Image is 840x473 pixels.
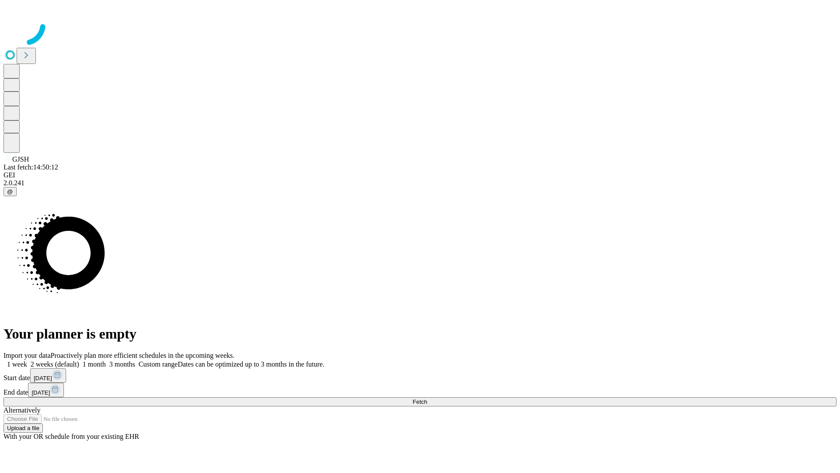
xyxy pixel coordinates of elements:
[3,383,836,397] div: End date
[3,433,139,440] span: With your OR schedule from your existing EHR
[12,155,29,163] span: GJSH
[3,326,836,342] h1: Your planner is empty
[413,399,427,405] span: Fetch
[30,368,66,383] button: [DATE]
[3,352,51,359] span: Import your data
[3,397,836,406] button: Fetch
[3,163,58,171] span: Last fetch: 14:50:12
[34,375,52,381] span: [DATE]
[3,179,836,187] div: 2.0.241
[83,360,106,368] span: 1 month
[31,360,79,368] span: 2 weeks (default)
[178,360,324,368] span: Dates can be optimized up to 3 months in the future.
[3,424,43,433] button: Upload a file
[7,188,13,195] span: @
[31,389,50,396] span: [DATE]
[3,368,836,383] div: Start date
[7,360,27,368] span: 1 week
[3,171,836,179] div: GEI
[3,406,40,414] span: Alternatively
[109,360,135,368] span: 3 months
[51,352,234,359] span: Proactively plan more efficient schedules in the upcoming weeks.
[3,187,17,196] button: @
[28,383,64,397] button: [DATE]
[139,360,178,368] span: Custom range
